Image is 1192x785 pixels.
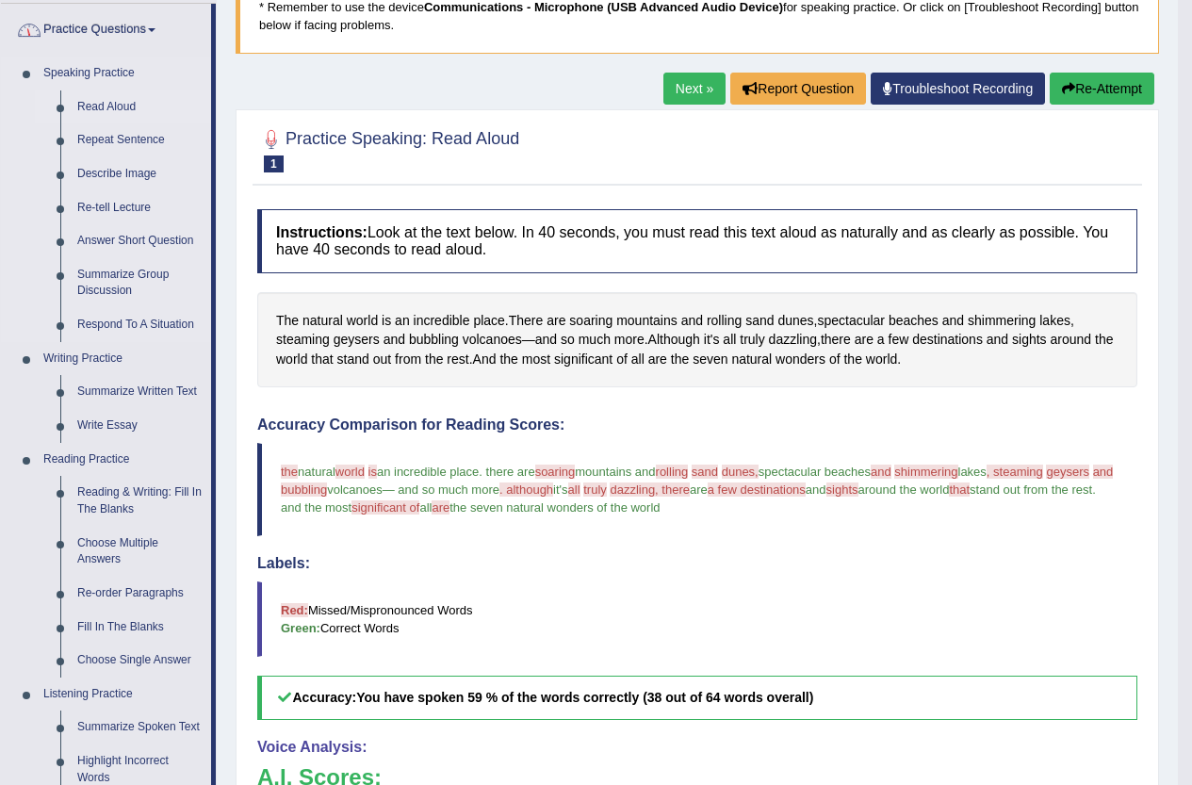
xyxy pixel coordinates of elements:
span: Click to see word definition [473,350,497,369]
span: Click to see word definition [776,350,825,369]
span: Click to see word definition [855,330,874,350]
span: are [432,500,449,515]
span: Click to see word definition [616,350,628,369]
a: Fill In The Blanks [69,611,211,645]
span: . although [499,482,553,497]
span: world [335,465,365,479]
a: Read Aloud [69,90,211,124]
span: Click to see word definition [681,311,703,331]
a: Repeat Sentence [69,123,211,157]
span: , steaming [987,465,1043,479]
span: Click to see word definition [968,311,1036,331]
span: the seven natural wonders of the world [449,500,660,515]
span: all [419,500,432,515]
span: Click to see word definition [877,330,885,350]
span: the [281,465,298,479]
h5: Accuracy: [257,676,1137,720]
a: Troubleshoot Recording [871,73,1045,105]
span: Click to see word definition [817,311,885,331]
span: volcanoes [327,482,383,497]
span: Click to see word definition [561,330,575,350]
a: Writing Practice [35,342,211,376]
span: stand out from the rest [970,482,1092,497]
span: there are [486,465,535,479]
span: rolling [656,465,689,479]
span: Click to see word definition [889,311,939,331]
span: Click to see word definition [535,330,557,350]
a: Next » [663,73,726,105]
span: . [479,465,482,479]
span: Click to see word definition [276,350,307,369]
span: Click to see word definition [425,350,443,369]
a: Listening Practice [35,678,211,711]
span: Click to see word definition [821,330,851,350]
b: Red: [281,603,308,617]
span: and the most [281,500,351,515]
span: Click to see word definition [554,350,612,369]
span: an incredible place [377,465,479,479]
span: Click to see word definition [693,350,727,369]
span: Click to see word definition [522,350,550,369]
span: Click to see word definition [334,330,380,350]
span: Click to see word definition [769,330,817,350]
blockquote: Missed/Mispronounced Words Correct Words [257,581,1137,657]
span: Click to see word definition [509,311,544,331]
span: lakes [958,465,987,479]
span: Click to see word definition [866,350,897,369]
span: truly [583,482,607,497]
span: Click to see word definition [616,311,678,331]
span: Click to see word definition [414,311,470,331]
span: spectacular beaches [759,465,871,479]
span: Click to see word definition [337,350,369,369]
span: that [949,482,970,497]
span: Click to see word definition [1095,330,1113,350]
span: Click to see word definition [740,330,764,350]
h4: Accuracy Comparison for Reading Scores: [257,417,1137,433]
span: Click to see word definition [745,311,774,331]
span: Click to see word definition [1012,330,1047,350]
a: Write Essay [69,409,211,443]
h4: Voice Analysis: [257,739,1137,756]
h4: Labels: [257,555,1137,572]
a: Describe Image [69,157,211,191]
span: Click to see word definition [723,330,736,350]
span: and [806,482,826,497]
h4: Look at the text below. In 40 seconds, you must read this text aloud as naturally and as clearly ... [257,209,1137,272]
span: . [1092,482,1096,497]
h2: Practice Speaking: Read Aloud [257,125,519,172]
span: — [383,482,395,497]
span: Click to see word definition [395,350,421,369]
span: Click to see word definition [384,330,405,350]
span: Click to see word definition [777,311,813,331]
span: around the world [858,482,950,497]
span: Click to see word definition [942,311,964,331]
span: and [871,465,891,479]
span: Click to see word definition [1051,330,1092,350]
span: dazzling, there [610,482,690,497]
span: dunes, [722,465,759,479]
span: Click to see word definition [463,330,522,350]
span: Click to see word definition [648,350,667,369]
div: . , , — . , . . [257,292,1137,388]
span: Click to see word definition [704,330,720,350]
b: You have spoken 59 % of the words correctly (38 out of 64 words overall) [356,690,813,705]
span: Click to see word definition [395,311,410,331]
a: Re-tell Lecture [69,191,211,225]
a: Re-order Paragraphs [69,577,211,611]
b: Instructions: [276,224,367,240]
span: Click to see word definition [447,350,468,369]
b: Green: [281,621,320,635]
a: Summarize Written Text [69,375,211,409]
span: mountains and [575,465,655,479]
span: Click to see word definition [631,350,645,369]
span: Click to see word definition [302,311,343,331]
span: Click to see word definition [1039,311,1070,331]
span: Click to see word definition [671,350,689,369]
span: Click to see word definition [987,330,1008,350]
span: Click to see word definition [889,330,909,350]
span: Click to see word definition [276,311,299,331]
span: Click to see word definition [731,350,772,369]
span: Click to see word definition [409,330,459,350]
span: a few destinations [708,482,806,497]
span: Click to see word definition [912,330,983,350]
